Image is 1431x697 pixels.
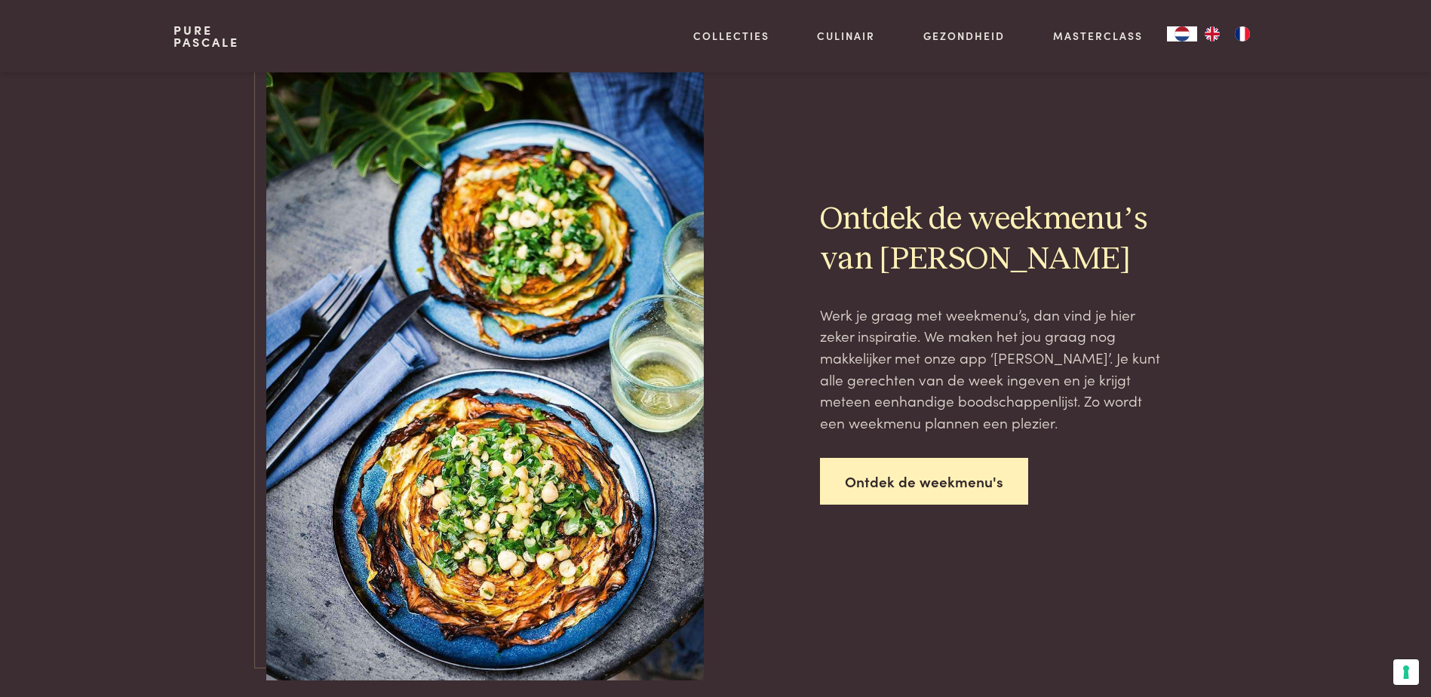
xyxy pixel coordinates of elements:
[1167,26,1257,41] aside: Language selected: Nederlands
[817,28,875,44] a: Culinair
[923,28,1005,44] a: Gezondheid
[1167,26,1197,41] div: Language
[820,200,1165,280] h2: Ontdek de weekmenu’s van [PERSON_NAME]
[1393,659,1419,685] button: Uw voorkeuren voor toestemming voor trackingtechnologieën
[820,458,1028,505] a: Ontdek de weekmenu's
[820,304,1165,434] p: Werk je graag met weekmenu’s, dan vind je hier zeker inspiratie. We maken het jou graag nog makke...
[266,24,704,680] img: DSC08593
[174,24,239,48] a: PurePascale
[1167,26,1197,41] a: NL
[1197,26,1227,41] a: EN
[693,28,769,44] a: Collecties
[1227,26,1257,41] a: FR
[1197,26,1257,41] ul: Language list
[1053,28,1143,44] a: Masterclass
